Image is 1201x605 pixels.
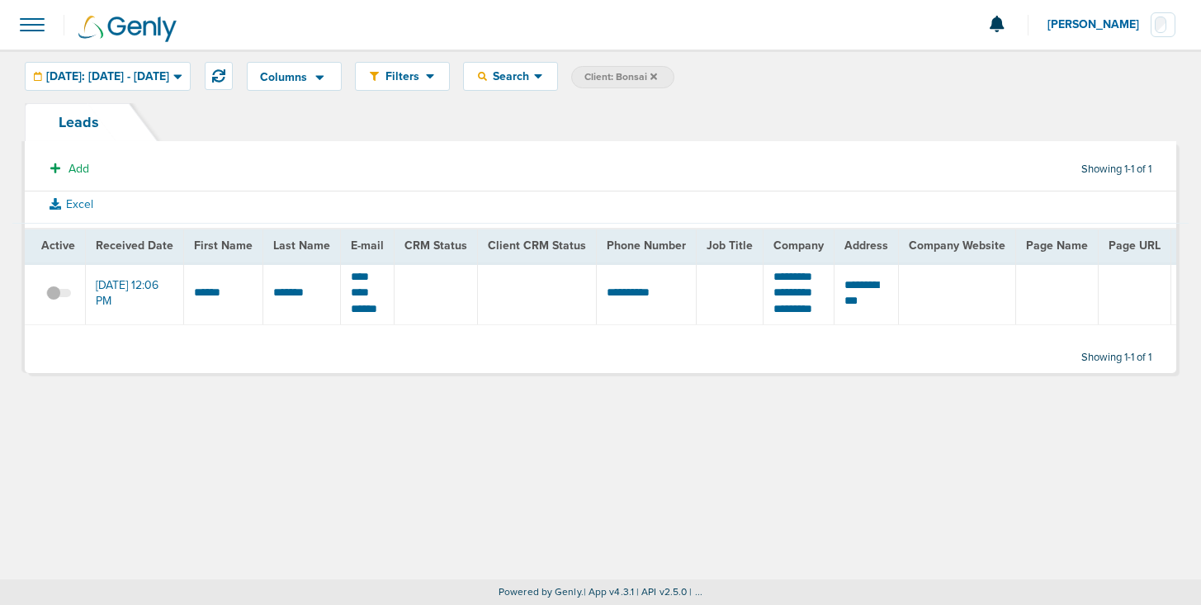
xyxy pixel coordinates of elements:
[379,69,426,83] span: Filters
[1081,351,1151,365] span: Showing 1-1 of 1
[41,239,75,253] span: Active
[835,229,899,262] th: Address
[78,16,177,42] img: Genly
[273,239,330,253] span: Last Name
[86,262,184,324] td: [DATE] 12:06 PM
[1109,239,1161,253] span: Page URL
[1016,229,1099,262] th: Page Name
[46,71,169,83] span: [DATE]: [DATE] - [DATE]
[194,239,253,253] span: First Name
[41,157,98,181] button: Add
[96,239,173,253] span: Received Date
[764,229,835,262] th: Company
[607,239,686,253] span: Phone Number
[37,194,106,215] button: Excel
[899,229,1016,262] th: Company Website
[478,229,597,262] th: Client CRM Status
[25,103,133,141] a: Leads
[1047,19,1151,31] span: [PERSON_NAME]
[689,586,702,598] span: | ...
[404,239,467,253] span: CRM Status
[697,229,764,262] th: Job Title
[584,70,657,84] span: Client: Bonsai
[69,162,89,176] span: Add
[1081,163,1151,177] span: Showing 1-1 of 1
[636,586,687,598] span: | API v2.5.0
[487,69,534,83] span: Search
[351,239,384,253] span: E-mail
[260,72,307,83] span: Columns
[584,586,634,598] span: | App v4.3.1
